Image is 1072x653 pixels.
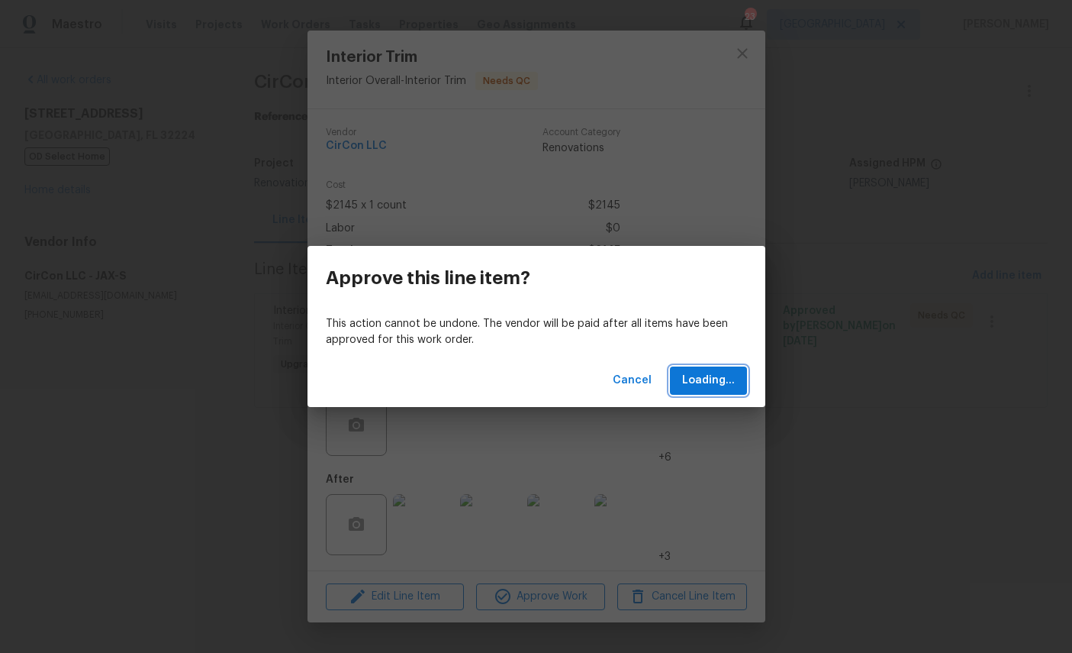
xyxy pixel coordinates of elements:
span: Cancel [613,371,652,390]
span: Loading... [682,371,735,390]
button: Loading... [670,367,747,395]
button: Cancel [607,367,658,395]
p: This action cannot be undone. The vendor will be paid after all items have been approved for this... [326,316,747,348]
h3: Approve this line item? [326,267,530,289]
